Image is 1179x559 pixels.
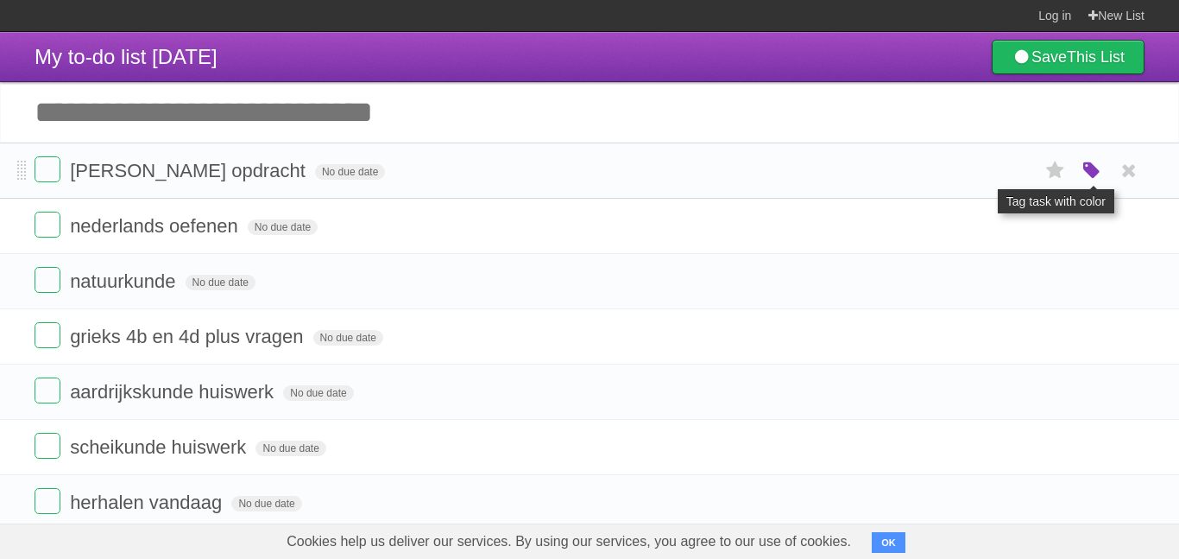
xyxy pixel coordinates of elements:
label: Done [35,433,60,459]
span: No due date [248,219,318,235]
span: aardrijkskunde huiswerk [70,381,278,403]
button: OK [872,532,905,553]
b: This List [1067,48,1125,66]
label: Done [35,488,60,514]
span: grieks 4b en 4d plus vragen [70,326,307,347]
span: No due date [255,441,325,456]
span: No due date [283,385,353,401]
span: No due date [315,164,385,180]
span: [PERSON_NAME] opdracht [70,160,310,181]
label: Done [35,322,60,348]
span: No due date [231,496,301,511]
span: No due date [186,275,255,290]
span: Cookies help us deliver our services. By using our services, you agree to our use of cookies. [269,524,868,559]
span: herhalen vandaag [70,492,226,513]
label: Done [35,156,60,182]
span: nederlands oefenen [70,215,243,237]
label: Star task [1039,156,1072,185]
span: No due date [313,330,383,346]
label: Done [35,212,60,238]
span: natuurkunde [70,270,180,292]
a: SaveThis List [992,40,1144,74]
label: Done [35,378,60,403]
span: scheikunde huiswerk [70,436,250,458]
label: Done [35,267,60,293]
span: My to-do list [DATE] [35,45,218,68]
